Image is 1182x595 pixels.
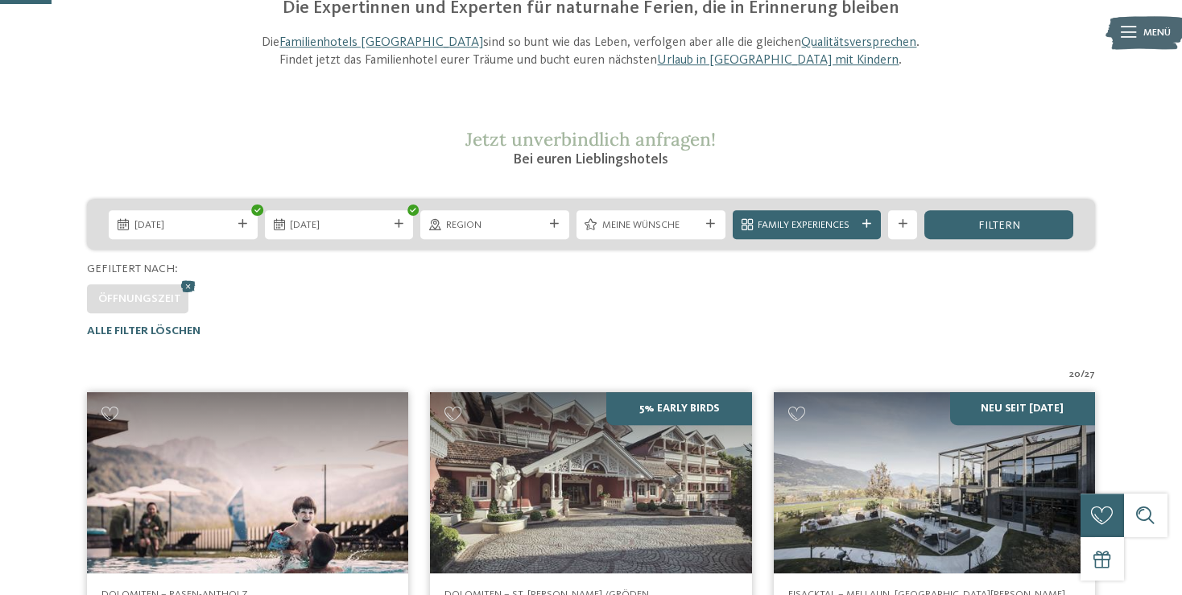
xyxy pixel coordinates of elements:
[87,392,408,573] img: Familienhotels gesucht? Hier findet ihr die besten!
[430,392,751,573] img: Family Spa Grand Hotel Cavallino Bianco ****ˢ
[290,218,388,233] span: [DATE]
[1069,367,1081,382] span: 20
[801,36,916,49] a: Qualitätsversprechen
[1081,367,1085,382] span: /
[279,36,483,49] a: Familienhotels [GEOGRAPHIC_DATA]
[246,34,936,70] p: Die sind so bunt wie das Leben, verfolgen aber alle die gleichen . Findet jetzt das Familienhotel...
[87,263,178,275] span: Gefiltert nach:
[513,152,668,167] span: Bei euren Lieblingshotels
[134,218,233,233] span: [DATE]
[1085,367,1095,382] span: 27
[87,325,200,337] span: Alle Filter löschen
[465,127,716,151] span: Jetzt unverbindlich anfragen!
[774,392,1095,573] img: Familienhotels gesucht? Hier findet ihr die besten!
[978,220,1020,231] span: filtern
[758,218,856,233] span: Family Experiences
[98,293,181,304] span: Öffnungszeit
[657,54,899,67] a: Urlaub in [GEOGRAPHIC_DATA] mit Kindern
[446,218,544,233] span: Region
[602,218,701,233] span: Meine Wünsche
